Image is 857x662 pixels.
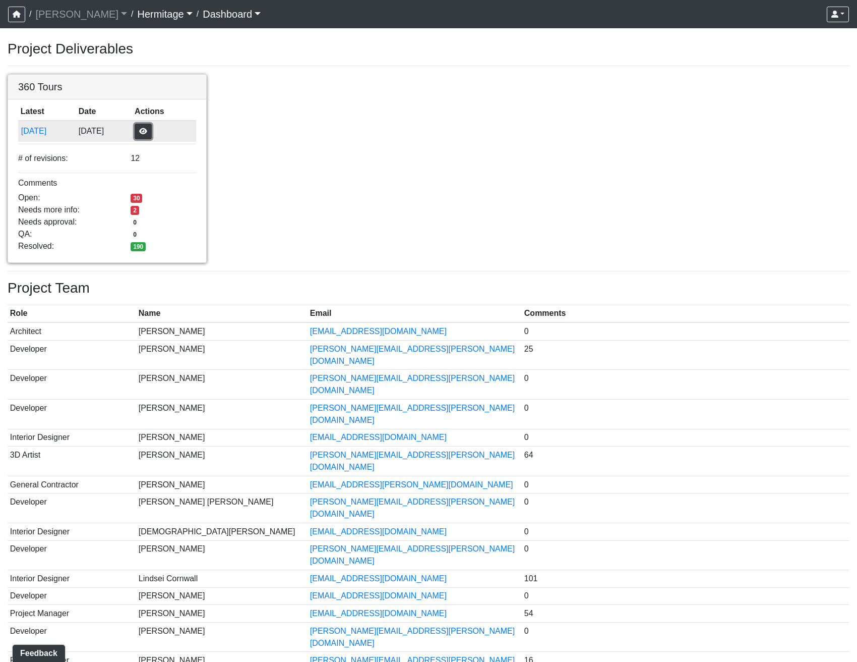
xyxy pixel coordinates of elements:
[8,605,136,623] td: Project Manager
[8,570,136,588] td: Interior Designer
[8,340,136,370] td: Developer
[8,280,849,297] h3: Project Team
[522,305,849,323] th: Comments
[522,447,849,476] td: 64
[136,429,308,447] td: [PERSON_NAME]
[310,327,447,336] a: [EMAIL_ADDRESS][DOMAIN_NAME]
[21,125,74,138] button: [DATE]
[8,305,136,323] th: Role
[136,399,308,429] td: [PERSON_NAME]
[522,476,849,493] td: 0
[8,322,136,340] td: Architect
[136,340,308,370] td: [PERSON_NAME]
[136,523,308,540] td: [DEMOGRAPHIC_DATA][PERSON_NAME]
[310,433,447,442] a: [EMAIL_ADDRESS][DOMAIN_NAME]
[522,399,849,429] td: 0
[310,404,515,424] a: [PERSON_NAME][EMAIL_ADDRESS][PERSON_NAME][DOMAIN_NAME]
[522,429,849,447] td: 0
[8,493,136,523] td: Developer
[136,493,308,523] td: [PERSON_NAME] [PERSON_NAME]
[522,322,849,340] td: 0
[8,642,67,662] iframe: Ybug feedback widget
[522,570,849,588] td: 101
[8,40,849,58] h3: Project Deliverables
[522,340,849,370] td: 25
[310,374,515,395] a: [PERSON_NAME][EMAIL_ADDRESS][PERSON_NAME][DOMAIN_NAME]
[136,476,308,493] td: [PERSON_NAME]
[136,305,308,323] th: Name
[203,4,261,24] a: Dashboard
[8,399,136,429] td: Developer
[522,605,849,623] td: 54
[8,429,136,447] td: Interior Designer
[8,587,136,605] td: Developer
[136,370,308,400] td: [PERSON_NAME]
[310,345,515,365] a: [PERSON_NAME][EMAIL_ADDRESS][PERSON_NAME][DOMAIN_NAME]
[8,476,136,493] td: General Contractor
[136,587,308,605] td: [PERSON_NAME]
[522,493,849,523] td: 0
[136,570,308,588] td: Lindsei Cornwall
[522,370,849,400] td: 0
[310,609,447,618] a: [EMAIL_ADDRESS][DOMAIN_NAME]
[522,523,849,540] td: 0
[136,540,308,570] td: [PERSON_NAME]
[522,587,849,605] td: 0
[8,447,136,476] td: 3D Artist
[8,523,136,540] td: Interior Designer
[310,451,515,471] a: [PERSON_NAME][EMAIL_ADDRESS][PERSON_NAME][DOMAIN_NAME]
[8,540,136,570] td: Developer
[522,622,849,652] td: 0
[310,480,513,489] a: [EMAIL_ADDRESS][PERSON_NAME][DOMAIN_NAME]
[18,121,76,142] td: kypCc7di4b6DLFmrtVvHjs
[8,370,136,400] td: Developer
[310,527,447,536] a: [EMAIL_ADDRESS][DOMAIN_NAME]
[308,305,522,323] th: Email
[193,4,203,24] span: /
[137,4,192,24] a: Hermitage
[127,4,137,24] span: /
[310,627,515,647] a: [PERSON_NAME][EMAIL_ADDRESS][PERSON_NAME][DOMAIN_NAME]
[136,622,308,652] td: [PERSON_NAME]
[310,544,515,565] a: [PERSON_NAME][EMAIL_ADDRESS][PERSON_NAME][DOMAIN_NAME]
[310,574,447,583] a: [EMAIL_ADDRESS][DOMAIN_NAME]
[35,4,127,24] a: [PERSON_NAME]
[25,4,35,24] span: /
[136,322,308,340] td: [PERSON_NAME]
[136,605,308,623] td: [PERSON_NAME]
[8,622,136,652] td: Developer
[310,498,515,518] a: [PERSON_NAME][EMAIL_ADDRESS][PERSON_NAME][DOMAIN_NAME]
[310,591,447,600] a: [EMAIL_ADDRESS][DOMAIN_NAME]
[136,447,308,476] td: [PERSON_NAME]
[522,540,849,570] td: 0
